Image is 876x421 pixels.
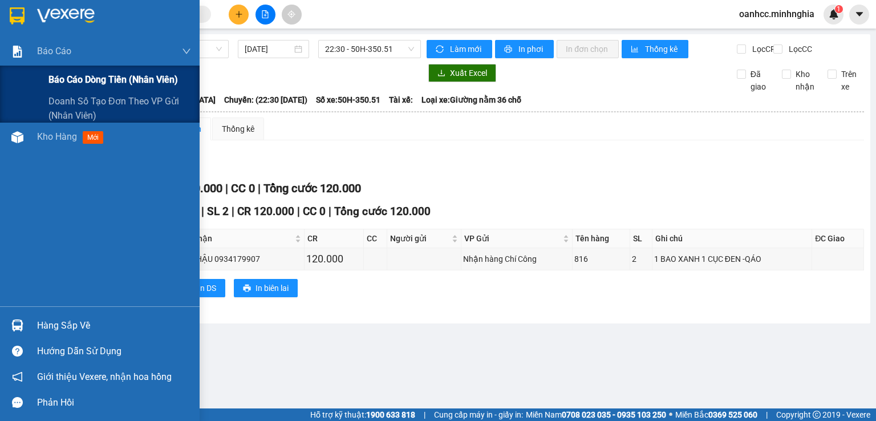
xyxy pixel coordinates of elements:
[37,131,77,142] span: Kho hàng
[829,9,839,19] img: icon-new-feature
[630,229,652,248] th: SL
[434,408,523,421] span: Cung cấp máy in - giấy in:
[225,181,228,195] span: |
[645,43,679,55] span: Thống kê
[766,408,768,421] span: |
[495,40,554,58] button: printerIn phơi
[746,68,774,93] span: Đã giao
[83,131,103,144] span: mới
[835,5,843,13] sup: 1
[631,45,640,54] span: bar-chart
[427,40,492,58] button: syncLàm mới
[11,131,23,143] img: warehouse-icon
[37,370,172,384] span: Giới thiệu Vexere, nhận hoa hồng
[854,9,865,19] span: caret-down
[234,279,298,297] button: printerIn biên lai
[306,251,362,267] div: 120.000
[261,10,269,18] span: file-add
[428,64,496,82] button: downloadXuất Excel
[48,94,191,123] span: Doanh số tạo đơn theo VP gửi (nhân viên)
[201,205,204,218] span: |
[229,5,249,25] button: plus
[366,410,415,419] strong: 1900 633 818
[222,123,254,135] div: Thống kê
[450,67,487,79] span: Xuất Excel
[263,181,361,195] span: Tổng cước 120.000
[198,282,216,294] span: In DS
[325,41,415,58] span: 22:30 - 50H-350.51
[12,397,23,408] span: message
[287,10,295,18] span: aim
[11,46,23,58] img: solution-icon
[632,253,650,265] div: 2
[557,40,619,58] button: In đơn chọn
[791,68,819,93] span: Kho nhận
[748,43,777,55] span: Lọc CR
[334,205,431,218] span: Tổng cước 120.000
[436,45,445,54] span: sync
[622,40,688,58] button: bar-chartThống kê
[730,7,824,21] span: oanhcc.minhnghia
[424,408,425,421] span: |
[813,411,821,419] span: copyright
[243,284,251,293] span: printer
[574,253,628,265] div: 816
[518,43,545,55] span: In phơi
[169,232,293,245] span: Người nhận
[708,410,757,419] strong: 0369 525 060
[669,412,672,417] span: ⚪️
[784,43,814,55] span: Lọc CC
[812,229,864,248] th: ĐC Giao
[450,43,483,55] span: Làm mới
[364,229,388,248] th: CC
[463,253,571,265] div: Nhận hàng Chí Công
[303,205,326,218] span: CC 0
[573,229,630,248] th: Tên hàng
[37,44,71,58] span: Báo cáo
[837,5,841,13] span: 1
[258,181,261,195] span: |
[504,45,514,54] span: printer
[207,205,229,218] span: SL 2
[526,408,666,421] span: Miền Nam
[389,94,413,106] span: Tài xế:
[437,69,445,78] span: download
[675,408,757,421] span: Miền Bắc
[11,319,23,331] img: warehouse-icon
[12,346,23,357] span: question-circle
[10,7,25,25] img: logo-vxr
[37,343,191,360] div: Hướng dẫn sử dụng
[421,94,521,106] span: Loại xe: Giường nằm 36 chỗ
[316,94,380,106] span: Số xe: 50H-350.51
[168,253,302,265] div: TRỌNG HẬU 0934179907
[562,410,666,419] strong: 0708 023 035 - 0935 103 250
[237,205,294,218] span: CR 120.000
[176,279,225,297] button: printerIn DS
[224,94,307,106] span: Chuyến: (22:30 [DATE])
[235,10,243,18] span: plus
[182,47,191,56] span: down
[12,371,23,382] span: notification
[837,68,865,93] span: Trên xe
[37,317,191,334] div: Hàng sắp về
[849,5,869,25] button: caret-down
[652,229,813,248] th: Ghi chú
[305,229,364,248] th: CR
[245,43,291,55] input: 12/08/2025
[390,232,449,245] span: Người gửi
[232,205,234,218] span: |
[231,181,255,195] span: CC 0
[37,394,191,411] div: Phản hồi
[310,408,415,421] span: Hỗ trợ kỹ thuật:
[255,5,275,25] button: file-add
[328,205,331,218] span: |
[255,282,289,294] span: In biên lai
[464,232,561,245] span: VP Gửi
[48,72,178,87] span: Báo cáo dòng tiền (nhân viên)
[282,5,302,25] button: aim
[297,205,300,218] span: |
[461,248,573,270] td: Nhận hàng Chí Công
[654,253,810,265] div: 1 BAO XANH 1 CỤC ĐEN -QÁO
